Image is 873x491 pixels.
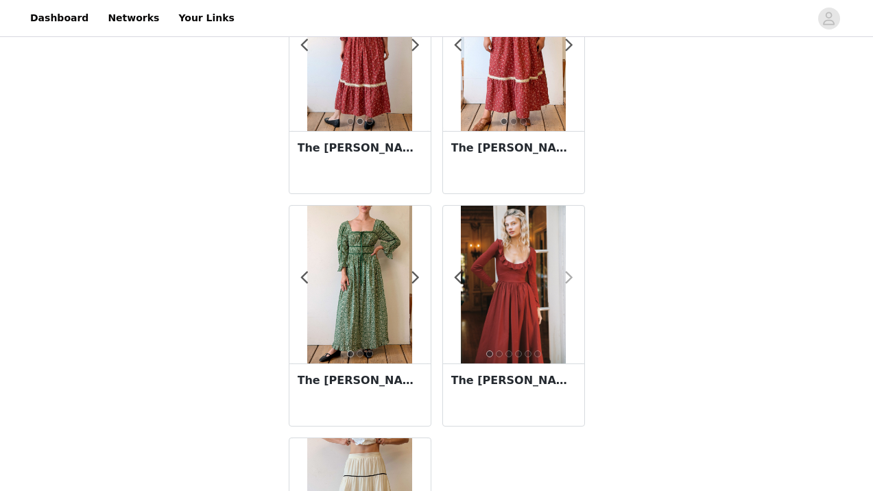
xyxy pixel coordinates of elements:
button: 2 [357,350,363,357]
h3: The [PERSON_NAME] Dress | Ribbon Rose [298,140,422,156]
button: 5 [525,350,531,357]
button: 4 [515,350,522,357]
button: 3 [520,118,527,125]
div: avatar [822,8,835,29]
button: 2 [496,350,503,357]
button: 1 [486,350,493,357]
a: Dashboard [22,3,97,34]
button: 3 [366,118,373,125]
button: 1 [501,118,507,125]
button: 6 [534,350,541,357]
h3: The [PERSON_NAME] Dress | Lovebird Laurel [298,372,422,389]
button: 2 [357,118,363,125]
button: 1 [347,118,354,125]
button: 2 [510,118,517,125]
h3: The [PERSON_NAME] Dress | Red Dahlia [451,372,576,389]
h3: The [PERSON_NAME] Dress Extended | Ribbon Rose [451,140,576,156]
button: 3 [366,350,373,357]
button: 3 [505,350,512,357]
button: 1 [347,350,354,357]
a: Your Links [170,3,243,34]
a: Networks [99,3,167,34]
